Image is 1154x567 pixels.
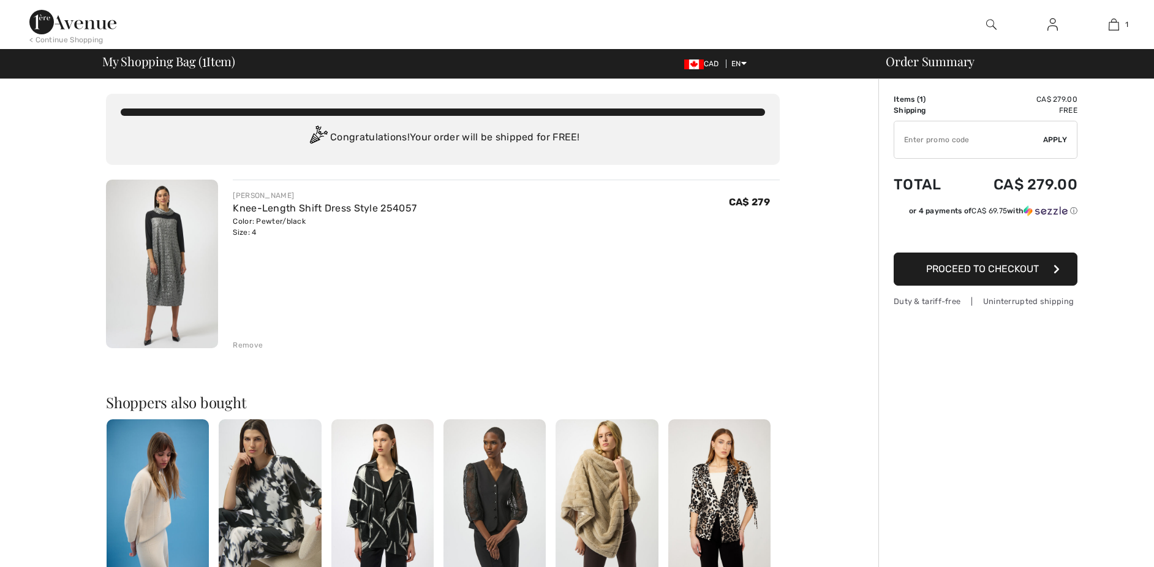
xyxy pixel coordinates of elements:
h2: Shoppers also bought [106,395,780,409]
img: Canadian Dollar [684,59,704,69]
img: Sezzle [1024,205,1068,216]
td: Total [894,164,960,205]
img: 1ère Avenue [29,10,116,34]
span: 1 [1125,19,1128,30]
div: Color: Pewter/black Size: 4 [233,216,417,238]
input: Promo code [894,121,1043,158]
span: 1 [919,95,923,104]
span: EN [731,59,747,68]
img: Congratulation2.svg [306,126,330,150]
td: Shipping [894,105,960,116]
img: Knee-Length Shift Dress Style 254057 [106,180,218,348]
span: CAD [684,59,724,68]
td: Free [960,105,1077,116]
img: search the website [986,17,997,32]
span: My Shopping Bag ( Item) [102,55,235,67]
div: Remove [233,340,263,351]
div: < Continue Shopping [29,34,104,45]
span: Apply [1043,134,1068,145]
a: Knee-Length Shift Dress Style 254057 [233,202,417,214]
iframe: PayPal-paypal [894,221,1077,248]
span: CA$ 279 [729,196,770,208]
a: Sign In [1038,17,1068,32]
img: My Info [1047,17,1058,32]
button: Proceed to Checkout [894,253,1077,286]
a: 1 [1084,17,1144,32]
span: 1 [202,52,206,68]
div: [PERSON_NAME] [233,190,417,201]
span: Proceed to Checkout [926,263,1039,275]
div: or 4 payments ofCA$ 69.75withSezzle Click to learn more about Sezzle [894,205,1077,221]
div: or 4 payments of with [909,205,1077,216]
div: Congratulations! Your order will be shipped for FREE! [121,126,765,150]
td: CA$ 279.00 [960,164,1077,205]
div: Duty & tariff-free | Uninterrupted shipping [894,295,1077,307]
img: My Bag [1109,17,1119,32]
td: CA$ 279.00 [960,94,1077,105]
td: Items ( ) [894,94,960,105]
div: Order Summary [871,55,1147,67]
span: CA$ 69.75 [971,207,1007,215]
